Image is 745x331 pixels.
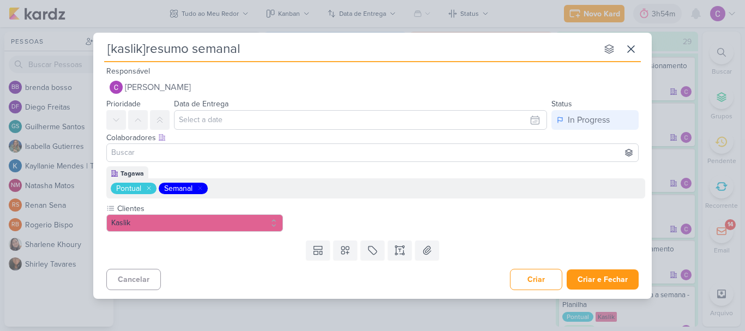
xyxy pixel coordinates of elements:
input: Select a date [174,110,547,130]
label: Prioridade [106,99,141,109]
input: Kard Sem Título [104,39,597,59]
label: Status [551,99,572,109]
div: In Progress [568,113,610,127]
button: Kaslik [106,214,283,232]
input: Buscar [109,146,636,159]
button: Cancelar [106,269,161,290]
button: Criar [510,269,562,290]
div: Pontual [116,183,141,194]
button: [PERSON_NAME] [106,77,639,97]
button: In Progress [551,110,639,130]
span: [PERSON_NAME] [125,81,191,94]
button: Criar e Fechar [567,269,639,290]
label: Responsável [106,67,150,76]
img: Carlos Lima [110,81,123,94]
label: Clientes [116,203,283,214]
div: Colaboradores [106,132,639,143]
div: Tagawa [121,168,144,178]
label: Data de Entrega [174,99,229,109]
div: Semanal [164,183,193,194]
